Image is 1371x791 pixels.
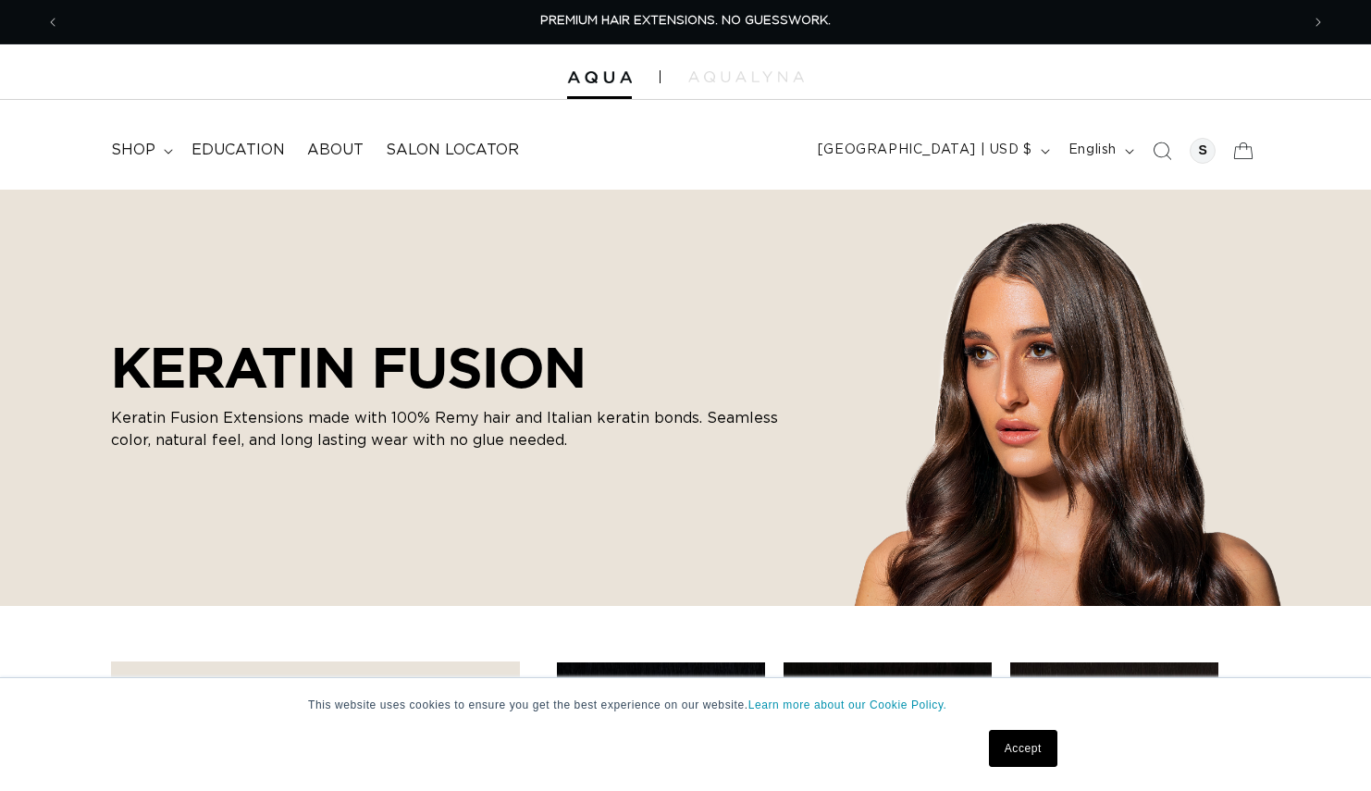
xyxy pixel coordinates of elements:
span: shop [111,141,155,160]
button: English [1057,133,1142,168]
span: Salon Locator [386,141,519,160]
span: [GEOGRAPHIC_DATA] | USD $ [818,141,1032,160]
a: Education [180,130,296,171]
a: Accept [989,730,1057,767]
p: This website uses cookies to ensure you get the best experience on our website. [308,697,1063,713]
a: About [296,130,375,171]
summary: shop [100,130,180,171]
a: Learn more about our Cookie Policy. [748,698,947,711]
button: Previous announcement [32,5,73,40]
h2: KERATIN FUSION [111,335,814,400]
button: [GEOGRAPHIC_DATA] | USD $ [807,133,1057,168]
span: Education [191,141,285,160]
a: Salon Locator [375,130,530,171]
summary: Search [1142,130,1182,171]
img: Aqua Hair Extensions [567,71,632,84]
img: aqualyna.com [688,71,804,82]
p: Keratin Fusion Extensions made with 100% Remy hair and Italian keratin bonds. Seamless color, nat... [111,407,814,451]
button: Next announcement [1298,5,1339,40]
span: About [307,141,364,160]
span: PREMIUM HAIR EXTENSIONS. NO GUESSWORK. [540,15,831,27]
span: English [1068,141,1117,160]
